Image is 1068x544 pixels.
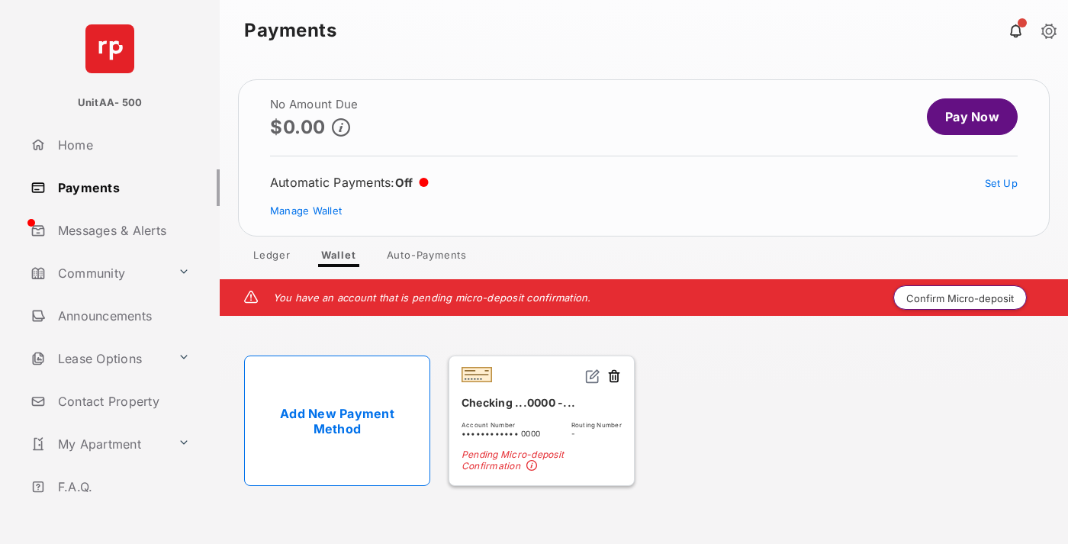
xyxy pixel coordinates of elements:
a: Auto-Payments [375,249,479,267]
a: Community [24,255,172,291]
span: •••••••••••• 0000 [462,429,540,438]
span: - [571,429,622,438]
a: Set Up [985,177,1018,189]
a: Home [24,127,220,163]
a: Manage Wallet [270,204,342,217]
span: Routing Number [571,421,622,429]
a: Lease Options [24,340,172,377]
img: svg+xml;base64,PHN2ZyB2aWV3Qm94PSIwIDAgMjQgMjQiIHdpZHRoPSIxNiIgaGVpZ2h0PSIxNiIgZmlsbD0ibm9uZSIgeG... [585,369,600,384]
a: Wallet [309,249,368,267]
a: Payments [24,169,220,206]
a: F.A.Q. [24,468,220,505]
p: $0.00 [270,117,326,137]
a: My Apartment [24,426,172,462]
a: Ledger [241,249,303,267]
span: Off [395,175,413,190]
h2: No Amount Due [270,98,358,111]
div: Checking ...0000 -... [462,390,622,415]
div: Automatic Payments : [270,175,429,190]
strong: Payments [244,21,336,40]
em: You have an account that is pending micro-deposit confirmation. [273,291,591,304]
img: svg+xml;base64,PHN2ZyB4bWxucz0iaHR0cDovL3d3dy53My5vcmcvMjAwMC9zdmciIHdpZHRoPSI2NCIgaGVpZ2h0PSI2NC... [85,24,134,73]
a: Announcements [24,298,220,334]
p: UnitAA- 500 [78,95,143,111]
span: Pending Micro-deposit Confirmation [462,449,622,473]
button: Confirm Micro-deposit [893,285,1027,310]
a: Messages & Alerts [24,212,220,249]
span: Account Number [462,421,540,429]
a: Contact Property [24,383,220,420]
a: Add New Payment Method [244,356,430,486]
